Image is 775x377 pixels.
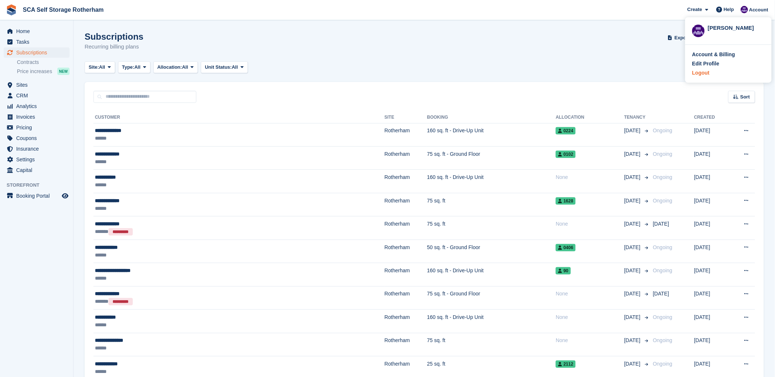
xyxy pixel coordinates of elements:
a: menu [4,144,70,154]
span: Unit Status: [205,64,232,71]
th: Created [694,112,729,123]
span: Site: [89,64,99,71]
div: Edit Profile [692,60,719,68]
td: Rotherham [384,193,427,216]
span: All [232,64,238,71]
a: menu [4,165,70,175]
a: menu [4,26,70,36]
td: [DATE] [694,286,729,310]
span: Ongoing [653,151,672,157]
a: menu [4,154,70,165]
th: Allocation [556,112,624,123]
span: Sites [16,80,60,90]
img: Kelly Neesham [741,6,748,13]
a: Preview store [61,191,70,200]
span: All [99,64,105,71]
span: [DATE] [653,221,669,227]
span: Create [687,6,702,13]
span: Ongoing [653,198,672,204]
span: Account [749,6,768,14]
td: Rotherham [384,147,427,170]
a: menu [4,90,70,101]
span: Allocation: [157,64,182,71]
span: Capital [16,165,60,175]
span: Subscriptions [16,47,60,58]
td: [DATE] [694,123,729,146]
div: [PERSON_NAME] [708,24,765,30]
td: 160 sq. ft - Drive-Up Unit [427,123,556,146]
a: Contracts [17,59,70,66]
a: menu [4,37,70,47]
td: [DATE] [694,216,729,240]
td: Rotherham [384,263,427,286]
td: 160 sq. ft - Drive-Up Unit [427,310,556,333]
a: menu [4,47,70,58]
button: Type: All [118,61,150,73]
td: [DATE] [694,147,729,170]
span: [DATE] [624,337,642,344]
td: Rotherham [384,240,427,263]
span: 0102 [556,151,576,158]
td: [DATE] [694,333,729,356]
button: Unit Status: All [201,61,248,73]
span: [DATE] [624,313,642,321]
div: None [556,173,624,181]
a: Account & Billing [692,51,765,58]
span: Storefront [7,182,73,189]
td: [DATE] [694,310,729,333]
span: [DATE] [653,291,669,297]
th: Booking [427,112,556,123]
span: Ongoing [653,337,672,343]
a: SCA Self Storage Rotherham [20,4,107,16]
button: Export [666,32,698,44]
th: Customer [93,112,384,123]
span: Tasks [16,37,60,47]
td: 75 sq. ft [427,216,556,240]
span: Analytics [16,101,60,111]
td: [DATE] [694,263,729,286]
span: 2112 [556,360,576,368]
span: [DATE] [624,150,642,158]
div: None [556,220,624,228]
td: [DATE] [694,193,729,216]
span: CRM [16,90,60,101]
td: 75 sq. ft [427,193,556,216]
td: Rotherham [384,310,427,333]
td: 75 sq. ft - Ground Floor [427,286,556,310]
span: Export [675,34,690,42]
span: 0406 [556,244,576,251]
span: Home [16,26,60,36]
span: Ongoing [653,361,672,367]
span: All [182,64,188,71]
th: Site [384,112,427,123]
span: [DATE] [624,197,642,205]
div: None [556,337,624,344]
span: Ongoing [653,268,672,273]
span: Ongoing [653,244,672,250]
div: NEW [57,68,70,75]
span: Ongoing [653,174,672,180]
div: None [556,313,624,321]
span: Help [724,6,734,13]
span: [DATE] [624,290,642,298]
span: [DATE] [624,173,642,181]
span: Insurance [16,144,60,154]
a: menu [4,101,70,111]
span: 90 [556,267,570,274]
div: Logout [692,69,710,77]
span: Price increases [17,68,52,75]
td: Rotherham [384,286,427,310]
a: menu [4,191,70,201]
td: 160 sq. ft - Drive-Up Unit [427,170,556,193]
a: menu [4,112,70,122]
span: 1628 [556,197,576,205]
span: Invoices [16,112,60,122]
td: [DATE] [694,240,729,263]
span: 0224 [556,127,576,134]
button: Allocation: All [153,61,198,73]
td: Rotherham [384,123,427,146]
span: Sort [740,93,750,101]
td: 50 sq. ft - Ground Floor [427,240,556,263]
span: [DATE] [624,244,642,251]
div: None [556,290,624,298]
